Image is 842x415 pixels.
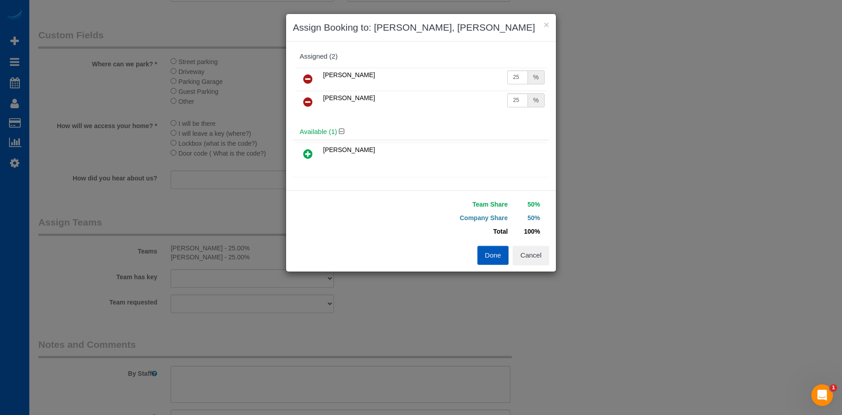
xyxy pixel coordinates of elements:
div: % [528,93,545,107]
td: Total [428,225,510,238]
button: Done [477,246,509,265]
h4: Available (1) [300,128,542,136]
iframe: Intercom live chat [811,384,833,406]
button: × [544,20,549,29]
span: [PERSON_NAME] [323,146,375,153]
div: % [528,70,545,84]
td: 50% [510,211,542,225]
button: Cancel [513,246,549,265]
span: [PERSON_NAME] [323,94,375,101]
td: Team Share [428,198,510,211]
span: [PERSON_NAME] [323,71,375,78]
h3: Assign Booking to: [PERSON_NAME], [PERSON_NAME] [293,21,549,34]
td: Company Share [428,211,510,225]
span: 1 [830,384,837,392]
td: 50% [510,198,542,211]
div: Assigned (2) [300,53,542,60]
td: 100% [510,225,542,238]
